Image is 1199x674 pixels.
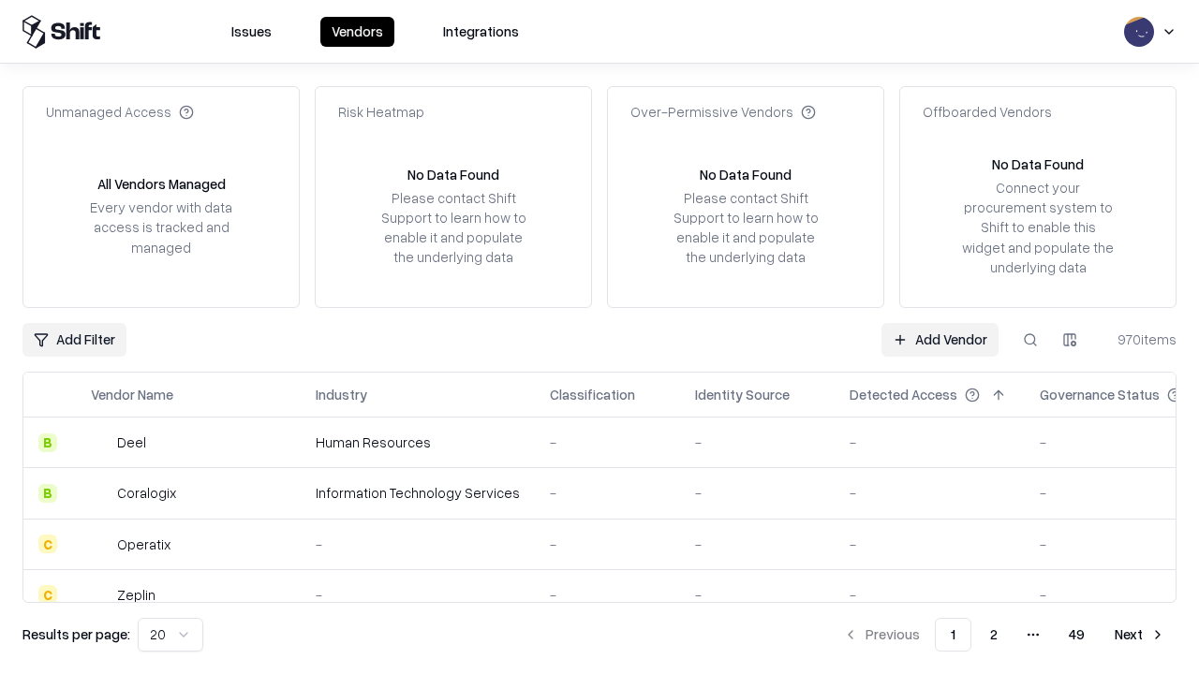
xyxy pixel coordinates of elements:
[97,174,226,194] div: All Vendors Managed
[316,483,520,503] div: Information Technology Services
[695,432,820,452] div: -
[83,198,239,256] div: Every vendor with data access is tracked and managed
[22,624,130,644] p: Results per page:
[695,585,820,605] div: -
[1040,385,1160,404] div: Governance Status
[38,484,57,503] div: B
[923,102,1052,122] div: Offboarded Vendors
[320,17,394,47] button: Vendors
[38,585,57,604] div: C
[668,188,823,268] div: Please contact Shift Support to learn how to enable it and populate the underlying data
[975,618,1013,652] button: 2
[695,483,820,503] div: -
[992,154,1084,174] div: No Data Found
[220,17,283,47] button: Issues
[550,385,635,404] div: Classification
[38,433,57,452] div: B
[316,535,520,554] div: -
[832,618,1177,652] nav: pagination
[1103,618,1177,652] button: Next
[117,535,170,554] div: Operatix
[316,585,520,605] div: -
[91,585,110,604] img: Zeplin
[935,618,971,652] button: 1
[117,432,146,452] div: Deel
[117,483,176,503] div: Coralogix
[316,385,367,404] div: Industry
[850,483,1010,503] div: -
[338,102,424,122] div: Risk Heatmap
[881,323,999,357] a: Add Vendor
[1102,330,1177,349] div: 970 items
[850,385,957,404] div: Detected Access
[550,535,665,554] div: -
[46,102,194,122] div: Unmanaged Access
[91,484,110,503] img: Coralogix
[117,585,155,605] div: Zeplin
[850,432,1010,452] div: -
[432,17,530,47] button: Integrations
[316,432,520,452] div: Human Resources
[695,385,790,404] div: Identity Source
[850,585,1010,605] div: -
[550,432,665,452] div: -
[1054,618,1100,652] button: 49
[960,178,1116,277] div: Connect your procurement system to Shift to enable this widget and populate the underlying data
[550,585,665,605] div: -
[550,483,665,503] div: -
[630,102,816,122] div: Over-Permissive Vendors
[91,385,173,404] div: Vendor Name
[22,323,126,357] button: Add Filter
[91,535,110,553] img: Operatix
[700,165,792,184] div: No Data Found
[695,535,820,554] div: -
[850,535,1010,554] div: -
[376,188,531,268] div: Please contact Shift Support to learn how to enable it and populate the underlying data
[407,165,499,184] div: No Data Found
[91,433,110,452] img: Deel
[38,535,57,553] div: C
